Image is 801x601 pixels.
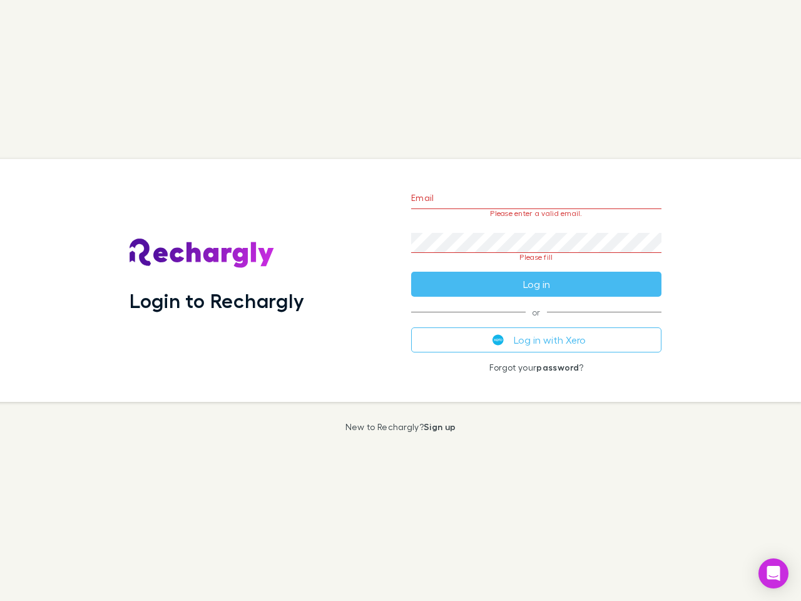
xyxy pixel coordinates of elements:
a: Sign up [424,421,456,432]
a: password [536,362,579,372]
h1: Login to Rechargly [130,289,304,312]
button: Log in [411,272,661,297]
p: Please fill [411,253,661,262]
div: Open Intercom Messenger [758,558,788,588]
p: Please enter a valid email. [411,209,661,218]
button: Log in with Xero [411,327,661,352]
p: New to Rechargly? [345,422,456,432]
img: Xero's logo [492,334,504,346]
p: Forgot your ? [411,362,661,372]
img: Rechargly's Logo [130,239,275,269]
